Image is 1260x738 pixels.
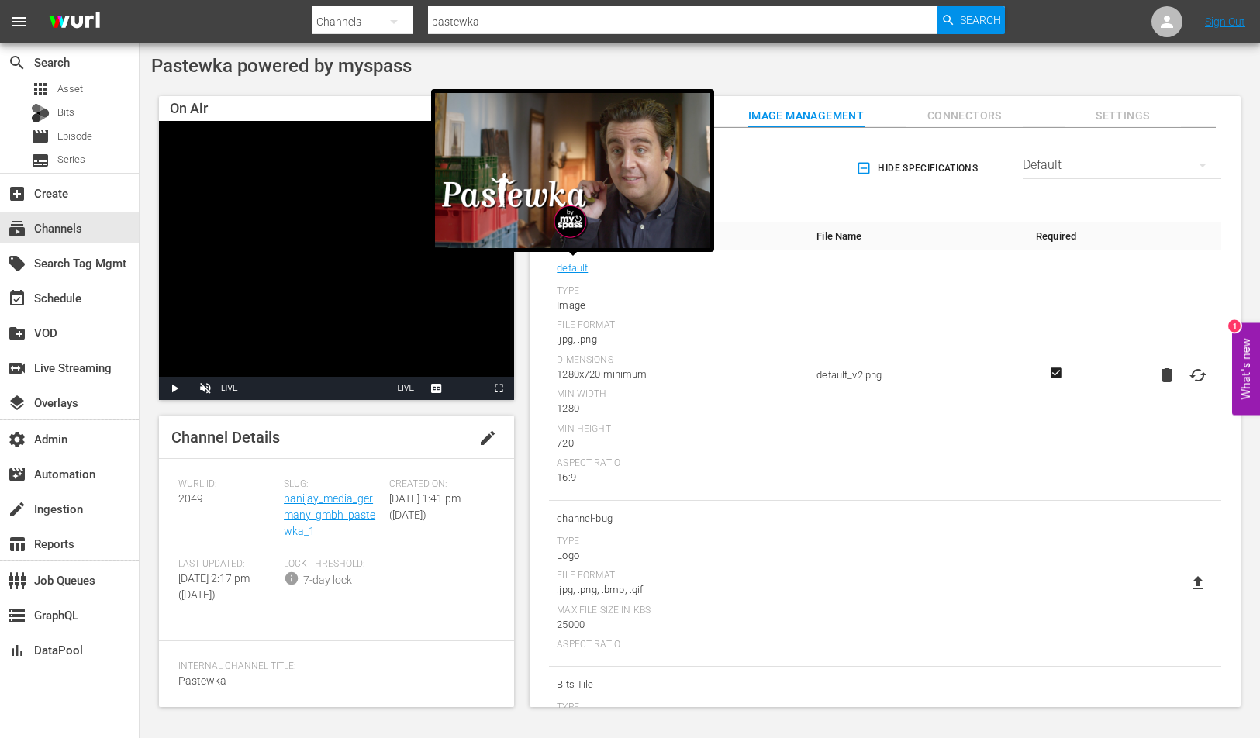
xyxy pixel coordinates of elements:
span: Search Tag Mgmt [8,254,26,273]
span: Asset [31,80,50,98]
span: Schedule [8,289,26,308]
span: Episode [31,127,50,146]
div: Default [1023,143,1221,187]
button: edit [469,419,506,457]
th: File Name [809,222,1027,250]
div: Video Player [159,121,514,400]
div: Logo [557,548,801,564]
div: .jpg, .png, .bmp, .gif [557,582,801,598]
div: Max File Size In Kbs [557,605,801,617]
div: File Format [557,319,801,332]
span: Internal Channel Title: [178,660,487,673]
div: Image [557,298,801,313]
span: Search [8,53,26,72]
span: Bits [57,105,74,120]
div: 1 [1228,320,1241,333]
button: Hide Specifications [853,147,984,190]
div: 1280x720 minimum [557,367,801,382]
button: Unmute [190,377,221,400]
img: ans4CAIJ8jUAAAAAAAAAAAAAAAAAAAAAAAAgQb4GAAAAAAAAAAAAAAAAAAAAAAAAJMjXAAAAAAAAAAAAAAAAAAAAAAAAgAT5G... [37,4,112,40]
div: .jpg, .png [557,332,801,347]
span: Bits Tile [557,674,801,695]
span: Create [8,184,26,203]
div: Bits [31,104,50,122]
div: Aspect Ratio [557,457,801,470]
span: Episode [57,129,92,144]
div: 16:9 [557,470,801,485]
span: Live Streaming [8,359,26,378]
div: Type [557,536,801,548]
span: Ingestion [8,500,26,519]
span: Connectors [906,106,1023,126]
span: Hide Specifications [859,160,978,177]
span: Overlays [8,394,26,412]
div: Type [557,285,801,298]
span: DataPool [8,641,26,660]
span: Wurl ID: [178,478,276,491]
span: Channel Details [171,428,280,447]
span: Settings [1065,106,1181,126]
a: default [557,258,588,278]
span: channel-bug [557,509,801,529]
button: Captions [421,377,452,400]
div: 720 [557,436,801,451]
span: menu [9,12,28,31]
td: default_v2.png [809,250,1027,501]
div: Dimensions [557,354,801,367]
div: Type [557,702,801,714]
span: Channels [8,219,26,238]
a: banijay_media_germany_gmbh_pastewka_1 [284,492,375,537]
span: Image Management [748,106,865,126]
button: Search [937,6,1005,34]
span: Pastewka powered by myspass [151,55,412,77]
span: Pastewka [178,674,226,687]
span: Job Queues [8,571,26,590]
span: Search [960,6,1001,34]
div: 25000 [557,617,801,633]
span: VOD [8,324,26,343]
span: Slug: [284,478,381,491]
span: GraphQL [8,606,26,625]
span: [DATE] 2:17 pm ([DATE]) [178,572,250,601]
button: Play [159,377,190,400]
div: File Format [557,570,801,582]
span: info [284,571,299,586]
span: Asset [57,81,83,97]
div: Min Height [557,423,801,436]
span: 2049 [178,492,203,505]
div: Min Width [557,388,801,401]
span: Created On: [389,478,487,491]
a: Sign Out [1205,16,1245,28]
span: Reports [8,535,26,553]
button: Open Feedback Widget [1232,323,1260,416]
span: Lock Threshold: [284,558,381,571]
th: Required [1027,222,1084,250]
span: Series [31,151,50,170]
button: Seek to live, currently behind live [390,377,421,400]
span: Automation [8,465,26,484]
span: Admin [8,430,26,449]
span: edit [478,429,497,447]
button: Picture-in-Picture [452,377,483,400]
span: On Air [170,100,208,116]
button: Fullscreen [483,377,514,400]
svg: Required [1047,366,1065,380]
div: 1280 [557,401,801,416]
div: Aspect Ratio [557,639,801,651]
div: 7-day lock [303,572,352,588]
span: Last Updated: [178,558,276,571]
div: LIVE [221,377,238,400]
span: LIVE [397,384,414,392]
span: Series [57,152,85,167]
span: [DATE] 1:41 pm ([DATE]) [389,492,461,521]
